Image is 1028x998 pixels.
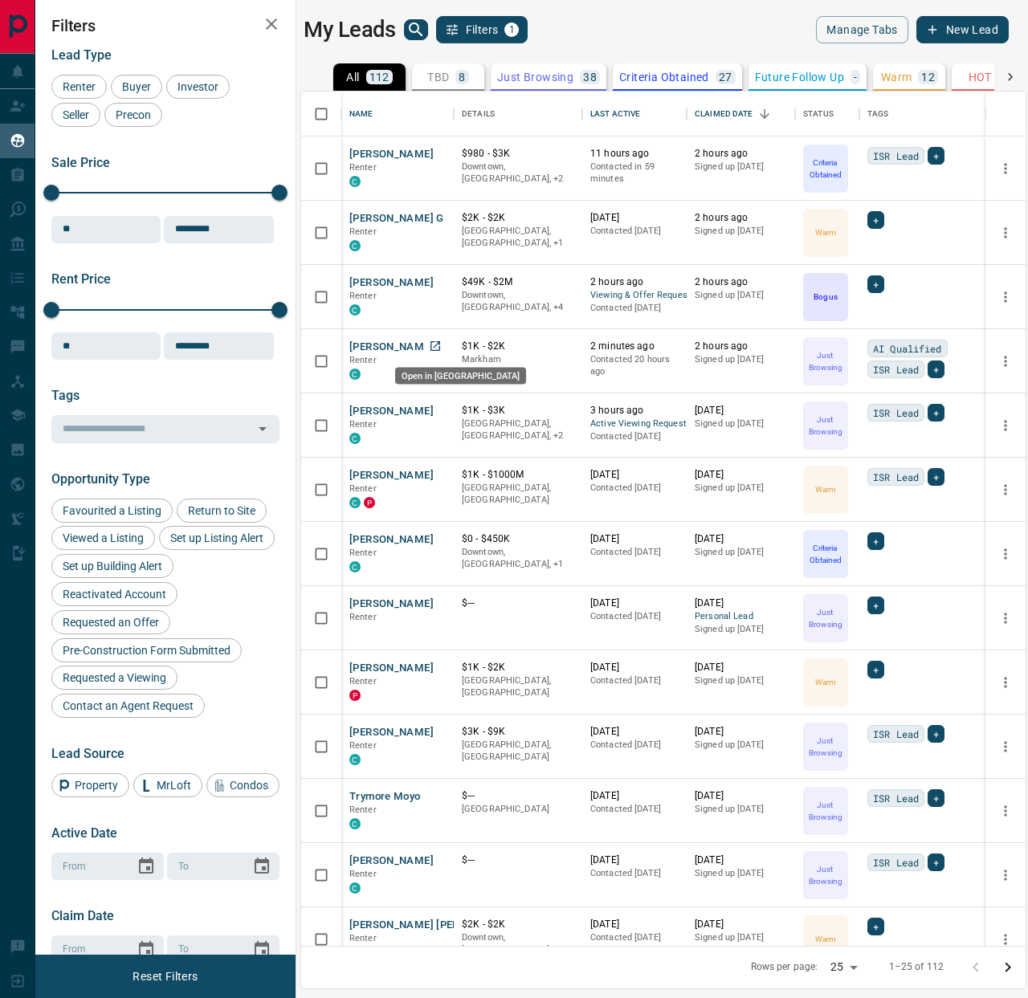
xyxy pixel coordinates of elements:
[928,853,944,871] div: +
[916,16,1009,43] button: New Lead
[462,789,574,803] p: $---
[695,725,787,739] p: [DATE]
[993,349,1018,373] button: more
[873,597,879,613] span: +
[805,349,846,373] p: Just Browsing
[133,773,202,797] div: MrLoft
[695,918,787,931] p: [DATE]
[933,469,939,485] span: +
[719,71,732,83] p: 27
[590,803,679,816] p: Contacted [DATE]
[928,361,944,378] div: +
[805,735,846,759] p: Just Browsing
[349,561,361,572] div: condos.ca
[462,853,574,867] p: $---
[349,291,377,301] span: Renter
[462,546,574,571] p: Toronto
[854,71,857,83] p: -
[51,16,279,35] h2: Filters
[815,483,836,495] p: Warm
[246,850,278,882] button: Choose date
[583,71,597,83] p: 38
[110,108,157,121] span: Precon
[590,302,679,315] p: Contacted [DATE]
[695,931,787,944] p: Signed up [DATE]
[695,482,787,495] p: Signed up [DATE]
[695,853,787,867] p: [DATE]
[57,532,149,544] span: Viewed a Listing
[462,340,574,353] p: $1K - $2K
[462,418,574,442] p: Midtown | Central, Vaughan
[57,560,168,572] span: Set up Building Alert
[993,478,1018,502] button: more
[251,418,274,440] button: Open
[51,908,114,923] span: Claim Date
[590,532,679,546] p: [DATE]
[462,661,574,674] p: $1K - $2K
[867,92,889,136] div: Tags
[590,931,679,944] p: Contacted [DATE]
[349,754,361,765] div: condos.ca
[404,19,428,40] button: search button
[582,92,687,136] div: Last Active
[695,468,787,482] p: [DATE]
[349,162,377,173] span: Renter
[590,340,679,353] p: 2 minutes ago
[462,147,574,161] p: $980 - $3K
[695,340,787,353] p: 2 hours ago
[695,418,787,430] p: Signed up [DATE]
[805,542,846,566] p: Criteria Obtained
[993,542,1018,566] button: more
[590,789,679,803] p: [DATE]
[814,291,837,303] p: Bogus
[803,92,834,136] div: Status
[182,504,261,517] span: Return to Site
[590,918,679,931] p: [DATE]
[590,353,679,378] p: Contacted 20 hours ago
[590,482,679,495] p: Contacted [DATE]
[867,211,884,229] div: +
[695,789,787,803] p: [DATE]
[993,799,1018,823] button: more
[695,147,787,161] p: 2 hours ago
[349,340,434,355] button: [PERSON_NAME]
[687,92,795,136] div: Claimed Date
[867,275,884,293] div: +
[462,918,574,931] p: $2K - $2K
[349,419,377,430] span: Renter
[695,532,787,546] p: [DATE]
[395,368,526,385] div: Open in [GEOGRAPHIC_DATA]
[349,853,434,869] button: [PERSON_NAME]
[695,211,787,225] p: 2 hours ago
[753,103,776,125] button: Sort
[349,933,377,943] span: Renter
[873,533,879,549] span: +
[755,71,844,83] p: Future Follow Up
[51,746,124,761] span: Lead Source
[695,353,787,366] p: Signed up [DATE]
[590,867,679,880] p: Contacted [DATE]
[590,597,679,610] p: [DATE]
[349,661,434,676] button: [PERSON_NAME]
[57,108,95,121] span: Seller
[349,805,377,815] span: Renter
[933,405,939,421] span: +
[349,226,377,237] span: Renter
[166,75,230,99] div: Investor
[993,927,1018,951] button: more
[349,869,377,879] span: Renter
[57,80,101,93] span: Renter
[928,725,944,743] div: +
[454,92,582,136] div: Details
[795,92,859,136] div: Status
[341,92,454,136] div: Name
[436,16,528,43] button: Filters1
[921,71,935,83] p: 12
[462,532,574,546] p: $0 - $450K
[873,340,942,356] span: AI Qualified
[346,71,359,83] p: All
[349,304,361,316] div: condos.ca
[51,471,150,487] span: Opportunity Type
[816,16,908,43] button: Manage Tabs
[695,674,787,687] p: Signed up [DATE]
